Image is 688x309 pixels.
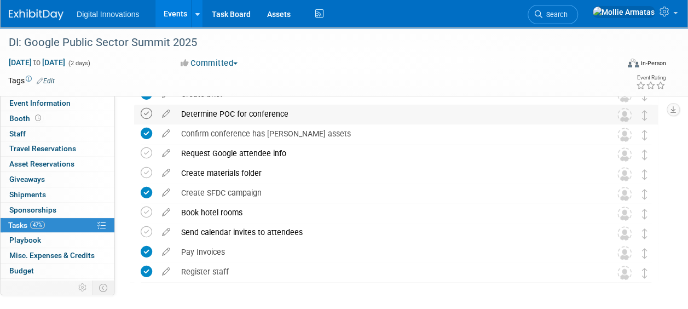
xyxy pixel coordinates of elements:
[30,221,45,229] span: 47%
[1,218,114,233] a: Tasks47%
[642,189,647,199] i: Move task
[8,75,55,86] td: Tags
[1,96,114,111] a: Event Information
[1,187,114,202] a: Shipments
[642,169,647,180] i: Move task
[592,6,655,18] img: Mollie Armatas
[642,209,647,219] i: Move task
[1,141,114,156] a: Travel Reservations
[176,262,596,281] div: Register staff
[157,227,176,237] a: edit
[542,10,568,19] span: Search
[67,60,90,67] span: (2 days)
[77,10,139,19] span: Digital Innovations
[617,226,632,241] img: Unassigned
[157,148,176,158] a: edit
[570,57,666,73] div: Event Format
[8,221,45,230] span: Tasks
[642,150,647,160] i: Move task
[1,248,114,263] a: Misc. Expenses & Credits
[157,267,176,277] a: edit
[617,266,632,280] img: Unassigned
[9,236,41,244] span: Playbook
[642,268,647,278] i: Move task
[157,168,176,178] a: edit
[9,190,46,199] span: Shipments
[176,243,596,261] div: Pay Invoices
[157,109,176,119] a: edit
[617,108,632,122] img: Unassigned
[9,129,26,138] span: Staff
[9,99,71,107] span: Event Information
[628,59,639,67] img: Format-Inperson.png
[642,248,647,259] i: Move task
[92,281,115,295] td: Toggle Event Tabs
[9,159,74,168] span: Asset Reservations
[157,247,176,257] a: edit
[37,77,55,85] a: Edit
[1,203,114,218] a: Sponsorships
[642,228,647,239] i: Move task
[9,114,43,123] span: Booth
[176,164,596,182] div: Create materials folder
[33,114,43,122] span: Booth not reserved yet
[617,147,632,162] img: Unassigned
[1,233,114,248] a: Playbook
[528,5,578,24] a: Search
[1,127,114,141] a: Staff
[157,129,176,139] a: edit
[176,184,596,202] div: Create SFDC campaign
[9,205,56,214] span: Sponsorships
[617,207,632,221] img: Unassigned
[1,264,114,278] a: Budget
[617,167,632,181] img: Unassigned
[9,9,63,20] img: ExhibitDay
[617,128,632,142] img: Unassigned
[176,144,596,163] div: Request Google attendee info
[157,188,176,198] a: edit
[9,251,95,260] span: Misc. Expenses & Credits
[32,58,42,67] span: to
[9,144,76,153] span: Travel Reservations
[8,58,66,67] span: [DATE] [DATE]
[642,130,647,140] i: Move task
[640,59,666,67] div: In-Person
[176,105,596,123] div: Determine POC for conference
[1,157,114,171] a: Asset Reservations
[1,172,114,187] a: Giveaways
[1,111,114,126] a: Booth
[617,187,632,201] img: Unassigned
[176,124,596,143] div: Confirm conference has [PERSON_NAME] assets
[9,266,34,275] span: Budget
[642,110,647,121] i: Move task
[176,223,596,242] div: Send calendar invites to attendees
[73,281,92,295] td: Personalize Event Tab Strip
[9,175,45,184] span: Giveaways
[177,58,242,69] button: Committed
[5,33,610,53] div: DI: Google Public Sector Summit 2025
[636,75,666,81] div: Event Rating
[176,203,596,222] div: Book hotel rooms
[157,208,176,218] a: edit
[617,246,632,260] img: Unassigned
